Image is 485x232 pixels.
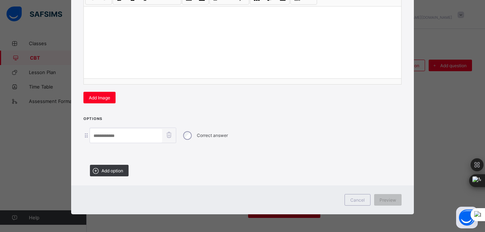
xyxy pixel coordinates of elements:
span: Options [83,116,103,121]
div: Correct answer [83,128,402,143]
button: Open asap [456,207,478,228]
span: Add option [101,168,123,173]
span: Add Image [89,95,110,100]
span: Cancel [350,197,365,203]
label: Correct answer [197,133,228,138]
span: Preview [380,197,396,203]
